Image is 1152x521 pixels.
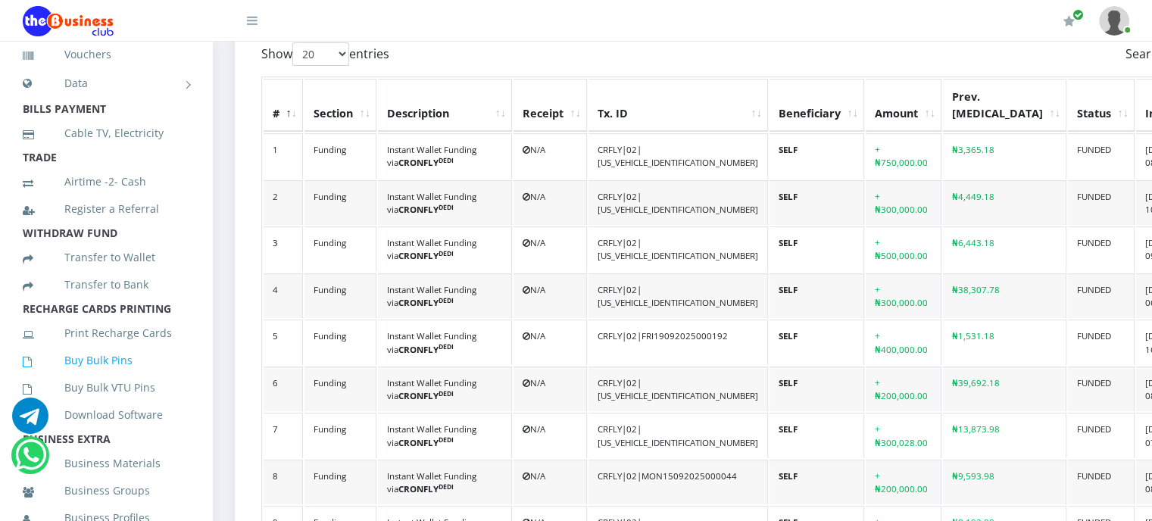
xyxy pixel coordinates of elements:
a: Register a Referral [23,192,189,226]
td: CRFLY|02|FRI19092025000192 [588,320,768,365]
select: Showentries [292,42,349,66]
td: FUNDED [1068,226,1135,272]
a: Print Recharge Cards [23,316,189,351]
td: Instant Wallet Funding via [378,133,512,179]
th: Tx. ID: activate to sort column ascending [588,79,768,132]
td: N/A [514,133,587,179]
td: FUNDED [1068,273,1135,319]
td: SELF [770,460,864,505]
td: + ₦200,000.00 [866,460,941,505]
label: Show entries [261,42,389,66]
td: Funding [304,273,376,319]
th: Section: activate to sort column ascending [304,79,376,132]
b: CRONFLY [398,157,454,168]
td: + ₦300,028.00 [866,413,941,458]
a: Buy Bulk Pins [23,343,189,378]
th: Status: activate to sort column ascending [1068,79,1135,132]
td: N/A [514,460,587,505]
th: #: activate to sort column descending [264,79,303,132]
td: Instant Wallet Funding via [378,320,512,365]
img: Logo [23,6,114,36]
td: SELF [770,413,864,458]
a: Airtime -2- Cash [23,164,189,199]
td: 4 [264,273,303,319]
td: Funding [304,460,376,505]
td: FUNDED [1068,367,1135,412]
b: CRONFLY [398,437,454,448]
td: FUNDED [1068,413,1135,458]
td: + ₦300,000.00 [866,273,941,319]
sup: DEDI [439,389,454,398]
sup: DEDI [439,482,454,491]
b: CRONFLY [398,297,454,308]
sup: DEDI [439,342,454,351]
a: Download Software [23,398,189,432]
td: 2 [264,180,303,226]
td: ₦4,449.18 [943,180,1066,226]
td: FUNDED [1068,460,1135,505]
b: CRONFLY [398,390,454,401]
td: Instant Wallet Funding via [378,226,512,272]
a: Transfer to Bank [23,267,189,302]
td: Instant Wallet Funding via [378,367,512,412]
sup: DEDI [439,435,454,445]
th: Description: activate to sort column ascending [378,79,512,132]
a: Vouchers [23,37,189,72]
a: Chat for support [12,409,48,434]
td: 1 [264,133,303,179]
td: ₦39,692.18 [943,367,1066,412]
a: Cable TV, Electricity [23,116,189,151]
td: ₦38,307.78 [943,273,1066,319]
span: Renew/Upgrade Subscription [1072,9,1084,20]
td: + ₦500,000.00 [866,226,941,272]
td: 8 [264,460,303,505]
td: ₦1,531.18 [943,320,1066,365]
a: Business Groups [23,473,189,508]
td: N/A [514,180,587,226]
td: Funding [304,226,376,272]
td: 6 [264,367,303,412]
td: Instant Wallet Funding via [378,460,512,505]
td: SELF [770,226,864,272]
td: 3 [264,226,303,272]
sup: DEDI [439,203,454,212]
td: CRFLY|02|MON15092025000044 [588,460,768,505]
td: N/A [514,273,587,319]
td: CRFLY|02|[US_VEHICLE_IDENTIFICATION_NUMBER] [588,367,768,412]
a: Chat for support [15,448,46,473]
td: ₦9,593.98 [943,460,1066,505]
td: Instant Wallet Funding via [378,273,512,319]
td: N/A [514,226,587,272]
td: Funding [304,367,376,412]
sup: DEDI [439,249,454,258]
td: SELF [770,320,864,365]
td: ₦13,873.98 [943,413,1066,458]
td: SELF [770,273,864,319]
i: Renew/Upgrade Subscription [1063,15,1075,27]
td: Instant Wallet Funding via [378,413,512,458]
td: CRFLY|02|[US_VEHICLE_IDENTIFICATION_NUMBER] [588,133,768,179]
td: CRFLY|02|[US_VEHICLE_IDENTIFICATION_NUMBER] [588,413,768,458]
b: CRONFLY [398,204,454,215]
a: Buy Bulk VTU Pins [23,370,189,405]
td: N/A [514,367,587,412]
td: SELF [770,180,864,226]
td: FUNDED [1068,133,1135,179]
td: CRFLY|02|[US_VEHICLE_IDENTIFICATION_NUMBER] [588,180,768,226]
td: Funding [304,413,376,458]
a: Business Materials [23,446,189,481]
td: N/A [514,320,587,365]
a: Data [23,64,189,102]
td: Funding [304,133,376,179]
sup: DEDI [439,156,454,165]
td: CRFLY|02|[US_VEHICLE_IDENTIFICATION_NUMBER] [588,226,768,272]
img: User [1099,6,1129,36]
td: + ₦300,000.00 [866,180,941,226]
td: + ₦200,000.00 [866,367,941,412]
sup: DEDI [439,296,454,305]
td: + ₦400,000.00 [866,320,941,365]
td: CRFLY|02|[US_VEHICLE_IDENTIFICATION_NUMBER] [588,273,768,319]
b: CRONFLY [398,250,454,261]
td: SELF [770,367,864,412]
td: Instant Wallet Funding via [378,180,512,226]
